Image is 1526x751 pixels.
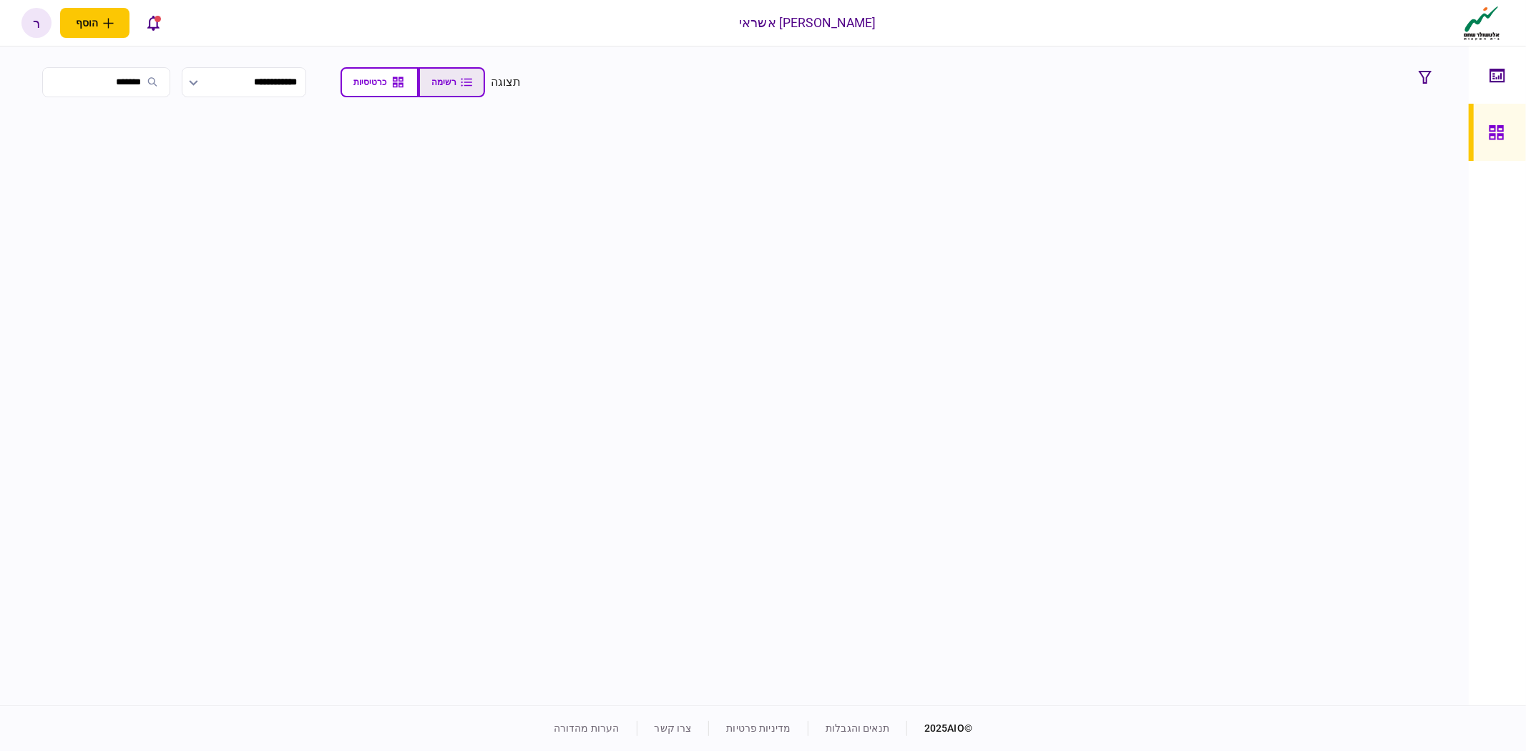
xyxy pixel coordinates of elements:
button: פתח רשימת התראות [138,8,168,38]
a: צרו קשר [655,722,692,734]
button: רשימה [419,67,485,97]
button: ר [21,8,52,38]
span: כרטיסיות [353,77,386,87]
div: תצוגה [491,74,522,91]
div: [PERSON_NAME] אשראי [739,14,876,32]
a: תנאים והגבלות [826,722,889,734]
span: רשימה [431,77,456,87]
img: client company logo [1461,5,1503,41]
a: מדיניות פרטיות [726,722,791,734]
div: © 2025 AIO [906,721,972,736]
a: הערות מהדורה [554,722,620,734]
button: פתח תפריט להוספת לקוח [60,8,129,38]
button: כרטיסיות [341,67,419,97]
